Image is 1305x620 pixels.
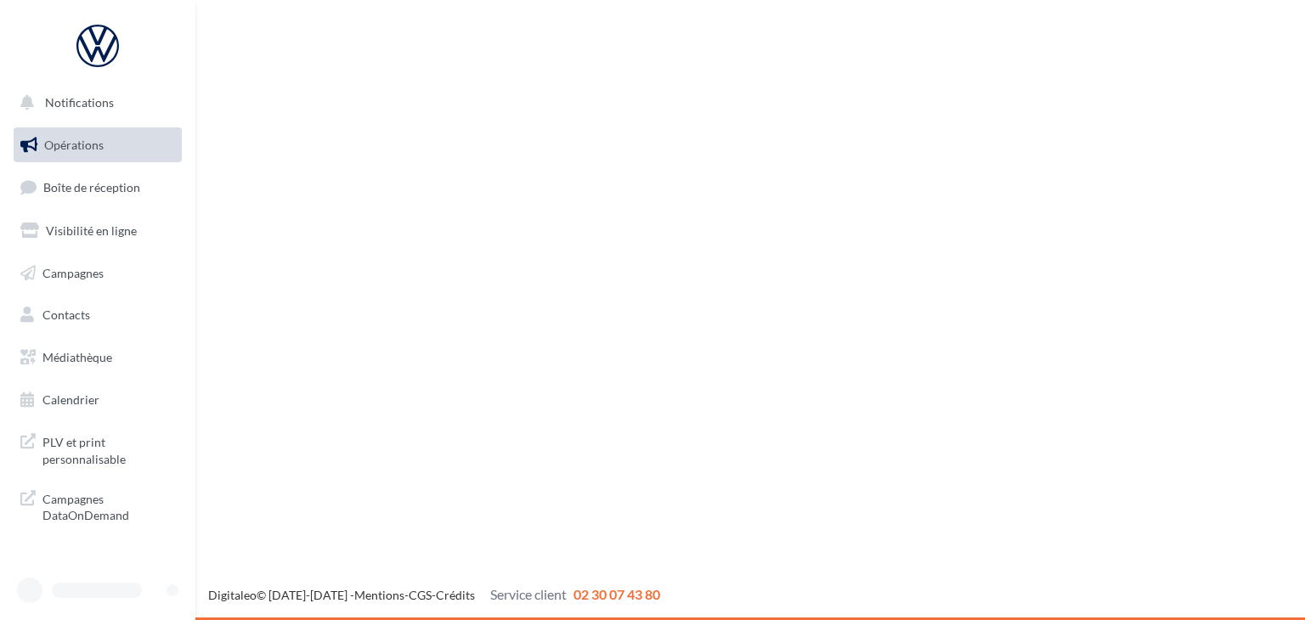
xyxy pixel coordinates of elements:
[573,586,660,602] span: 02 30 07 43 80
[10,256,185,291] a: Campagnes
[42,350,112,364] span: Médiathèque
[10,213,185,249] a: Visibilité en ligne
[490,586,567,602] span: Service client
[10,169,185,206] a: Boîte de réception
[208,588,660,602] span: © [DATE]-[DATE] - - -
[42,307,90,322] span: Contacts
[43,180,140,194] span: Boîte de réception
[436,588,475,602] a: Crédits
[10,340,185,375] a: Médiathèque
[10,297,185,333] a: Contacts
[409,588,432,602] a: CGS
[45,95,114,110] span: Notifications
[10,85,178,121] button: Notifications
[208,588,257,602] a: Digitaleo
[10,424,185,474] a: PLV et print personnalisable
[354,588,404,602] a: Mentions
[42,488,175,524] span: Campagnes DataOnDemand
[10,481,185,531] a: Campagnes DataOnDemand
[42,392,99,407] span: Calendrier
[46,223,137,238] span: Visibilité en ligne
[42,265,104,279] span: Campagnes
[10,127,185,163] a: Opérations
[44,138,104,152] span: Opérations
[10,382,185,418] a: Calendrier
[42,431,175,467] span: PLV et print personnalisable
